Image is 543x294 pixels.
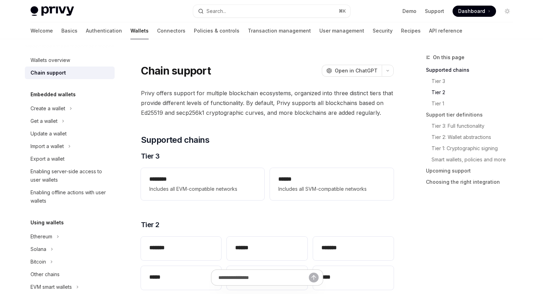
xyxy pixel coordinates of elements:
[30,258,46,266] div: Bitcoin
[401,22,421,39] a: Recipes
[25,66,115,79] a: Chain support
[319,22,364,39] a: User management
[30,129,67,138] div: Update a wallet
[309,273,319,282] button: Send message
[25,153,115,165] a: Export a wallet
[270,168,393,200] a: **** *Includes all SVM-compatible networks
[426,87,518,98] a: Tier 2
[30,218,64,227] h5: Using wallets
[426,109,518,120] a: Support tier definitions
[30,232,52,241] div: Ethereum
[458,8,485,15] span: Dashboard
[453,6,496,17] a: Dashboard
[86,22,122,39] a: Authentication
[426,154,518,165] a: Smart wallets, policies and more
[426,143,518,154] a: Tier 1: Cryptographic signing
[141,168,264,200] a: **** ***Includes all EVM-compatible networks
[248,22,311,39] a: Transaction management
[157,22,185,39] a: Connectors
[30,117,57,125] div: Get a wallet
[426,165,518,176] a: Upcoming support
[30,142,64,150] div: Import a wallet
[426,132,518,143] a: Tier 2: Wallet abstractions
[373,22,393,39] a: Security
[335,67,378,74] span: Open in ChatGPT
[502,6,513,17] button: Toggle dark mode
[25,268,115,281] a: Other chains
[339,8,346,14] span: ⌘ K
[25,54,115,66] a: Wallets overview
[141,134,209,146] span: Supported chains
[30,6,74,16] img: light logo
[25,255,115,268] button: Toggle Bitcoin section
[322,65,382,77] button: Open in ChatGPT
[25,230,115,243] button: Toggle Ethereum section
[30,56,70,64] div: Wallets overview
[425,8,444,15] a: Support
[193,5,350,17] button: Open search
[426,64,518,76] a: Supported chains
[218,270,309,285] input: Ask a question...
[30,22,53,39] a: Welcome
[206,7,226,15] div: Search...
[30,155,65,163] div: Export a wallet
[402,8,416,15] a: Demo
[426,120,518,132] a: Tier 3: Full functionality
[426,98,518,109] a: Tier 1
[61,22,77,39] a: Basics
[130,22,149,39] a: Wallets
[30,90,76,99] h5: Embedded wallets
[30,104,65,113] div: Create a wallet
[30,188,110,205] div: Enabling offline actions with user wallets
[30,69,66,77] div: Chain support
[25,165,115,186] a: Enabling server-side access to user wallets
[25,243,115,255] button: Toggle Solana section
[141,64,211,77] h1: Chain support
[25,115,115,127] button: Toggle Get a wallet section
[278,185,385,193] span: Includes all SVM-compatible networks
[433,53,464,62] span: On this page
[30,245,46,253] div: Solana
[25,140,115,153] button: Toggle Import a wallet section
[141,151,160,161] span: Tier 3
[25,127,115,140] a: Update a wallet
[149,185,256,193] span: Includes all EVM-compatible networks
[30,167,110,184] div: Enabling server-side access to user wallets
[30,270,60,279] div: Other chains
[429,22,462,39] a: API reference
[426,176,518,188] a: Choosing the right integration
[25,186,115,207] a: Enabling offline actions with user wallets
[141,220,159,230] span: Tier 2
[426,76,518,87] a: Tier 3
[25,102,115,115] button: Toggle Create a wallet section
[25,281,115,293] button: Toggle EVM smart wallets section
[141,88,394,118] span: Privy offers support for multiple blockchain ecosystems, organized into three distinct tiers that...
[30,283,72,291] div: EVM smart wallets
[194,22,239,39] a: Policies & controls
